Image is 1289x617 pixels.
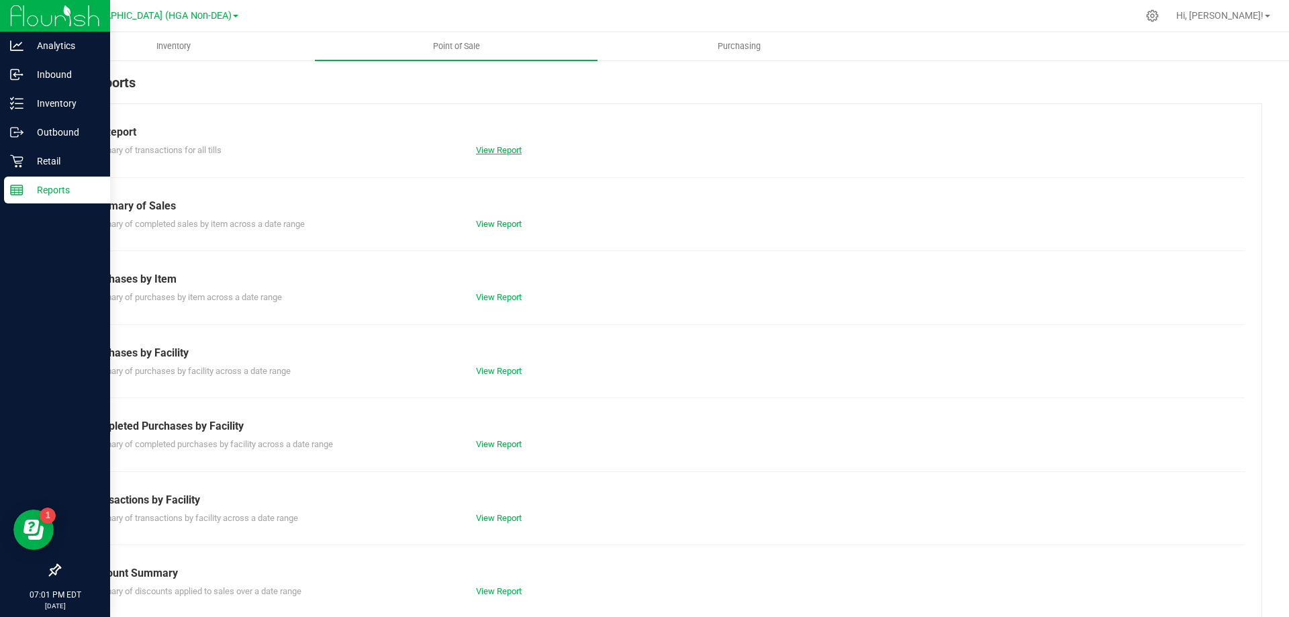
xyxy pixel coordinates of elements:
[87,292,282,302] span: Summary of purchases by item across a date range
[10,183,23,197] inline-svg: Reports
[13,510,54,550] iframe: Resource center
[59,73,1262,103] div: POS Reports
[32,32,315,60] a: Inventory
[23,66,104,83] p: Inbound
[6,601,104,611] p: [DATE]
[315,32,598,60] a: Point of Sale
[87,271,1235,287] div: Purchases by Item
[23,38,104,54] p: Analytics
[87,124,1235,140] div: Till Report
[476,292,522,302] a: View Report
[415,40,498,52] span: Point of Sale
[476,219,522,229] a: View Report
[10,68,23,81] inline-svg: Inbound
[23,124,104,140] p: Outbound
[1144,9,1161,22] div: Manage settings
[87,418,1235,434] div: Completed Purchases by Facility
[23,95,104,111] p: Inventory
[87,366,291,376] span: Summary of purchases by facility across a date range
[6,589,104,601] p: 07:01 PM EDT
[138,40,209,52] span: Inventory
[87,145,222,155] span: Summary of transactions for all tills
[87,586,301,596] span: Summary of discounts applied to sales over a date range
[10,126,23,139] inline-svg: Outbound
[598,32,880,60] a: Purchasing
[23,153,104,169] p: Retail
[23,182,104,198] p: Reports
[39,10,232,21] span: PNW.7-[GEOGRAPHIC_DATA] (HGA Non-DEA)
[10,97,23,110] inline-svg: Inventory
[700,40,779,52] span: Purchasing
[87,198,1235,214] div: Summary of Sales
[10,154,23,168] inline-svg: Retail
[87,219,305,229] span: Summary of completed sales by item across a date range
[476,439,522,449] a: View Report
[87,345,1235,361] div: Purchases by Facility
[87,565,1235,581] div: Discount Summary
[40,508,56,524] iframe: Resource center unread badge
[476,366,522,376] a: View Report
[476,586,522,596] a: View Report
[1176,10,1263,21] span: Hi, [PERSON_NAME]!
[476,145,522,155] a: View Report
[87,492,1235,508] div: Transactions by Facility
[476,513,522,523] a: View Report
[87,513,298,523] span: Summary of transactions by facility across a date range
[10,39,23,52] inline-svg: Analytics
[87,439,333,449] span: Summary of completed purchases by facility across a date range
